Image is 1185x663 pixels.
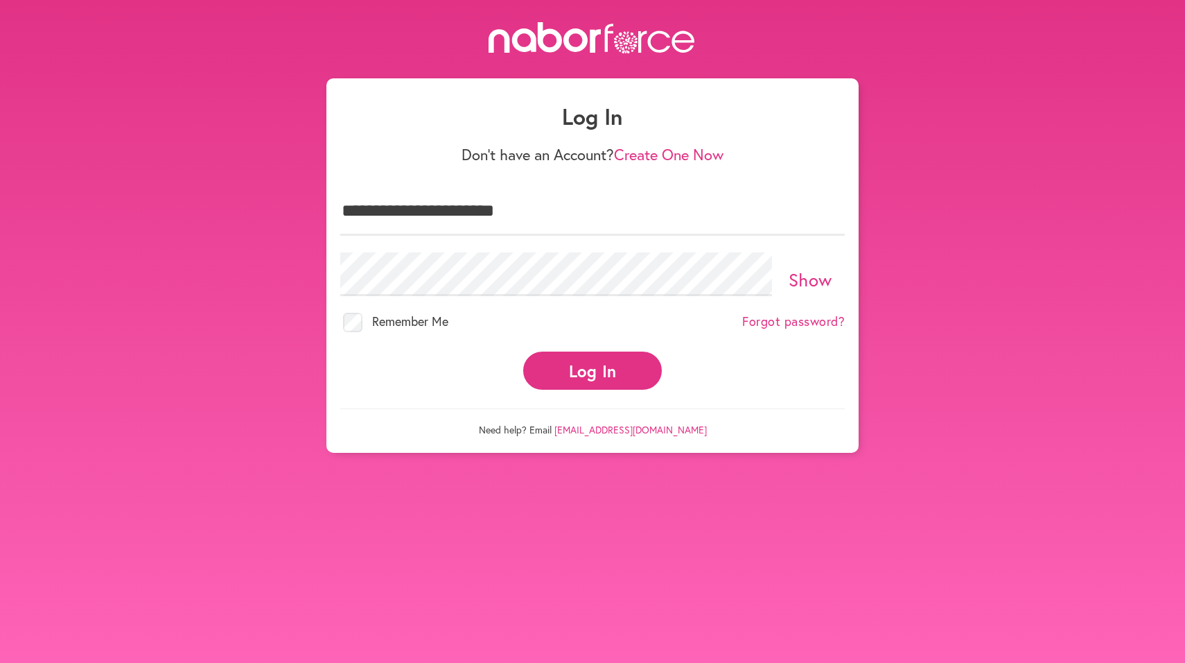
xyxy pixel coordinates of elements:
h1: Log In [340,103,845,130]
span: Remember Me [372,313,448,329]
button: Log In [523,352,662,390]
p: Don't have an Account? [340,146,845,164]
p: Need help? Email [340,408,845,436]
a: [EMAIL_ADDRESS][DOMAIN_NAME] [554,423,707,436]
a: Show [789,268,832,291]
a: Forgot password? [742,314,845,329]
a: Create One Now [614,144,723,164]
